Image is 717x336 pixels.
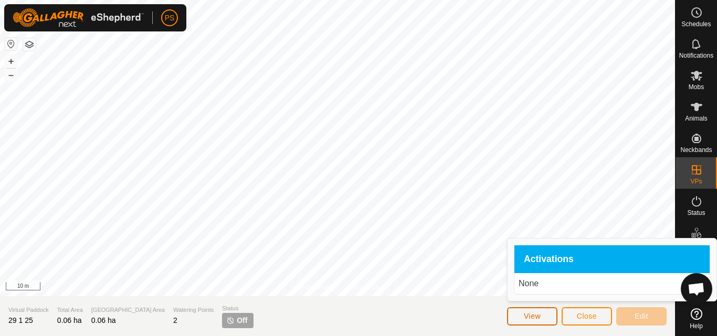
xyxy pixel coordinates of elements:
span: Notifications [679,52,713,59]
span: Total Area [57,306,83,315]
span: Schedules [681,21,711,27]
span: Close [577,312,597,320]
span: Mobs [689,84,704,90]
img: turn-off [226,316,235,324]
span: Off [237,315,247,326]
span: Virtual Paddock [8,306,49,315]
span: 0.06 ha [91,316,116,324]
img: Gallagher Logo [13,8,144,27]
a: Privacy Policy [296,283,335,292]
button: Edit [616,307,667,326]
a: Open chat [681,273,712,305]
span: Status [687,210,705,216]
span: Animals [685,115,708,122]
span: [GEOGRAPHIC_DATA] Area [91,306,165,315]
button: + [5,55,17,68]
span: 2 [173,316,177,324]
span: PS [165,13,175,24]
button: View [507,307,557,326]
button: Close [562,307,612,326]
span: Watering Points [173,306,214,315]
span: Neckbands [680,147,712,153]
button: Map Layers [23,38,36,51]
span: Help [690,323,703,329]
span: Status [222,304,254,313]
span: 0.06 ha [57,316,82,324]
a: Contact Us [348,283,379,292]
p: None [519,277,705,290]
span: VPs [690,178,702,185]
a: Help [676,304,717,333]
button: Reset Map [5,38,17,50]
span: Activations [524,255,574,264]
button: – [5,69,17,81]
span: 29 1 25 [8,316,33,324]
span: View [524,312,541,320]
span: Edit [635,312,648,320]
